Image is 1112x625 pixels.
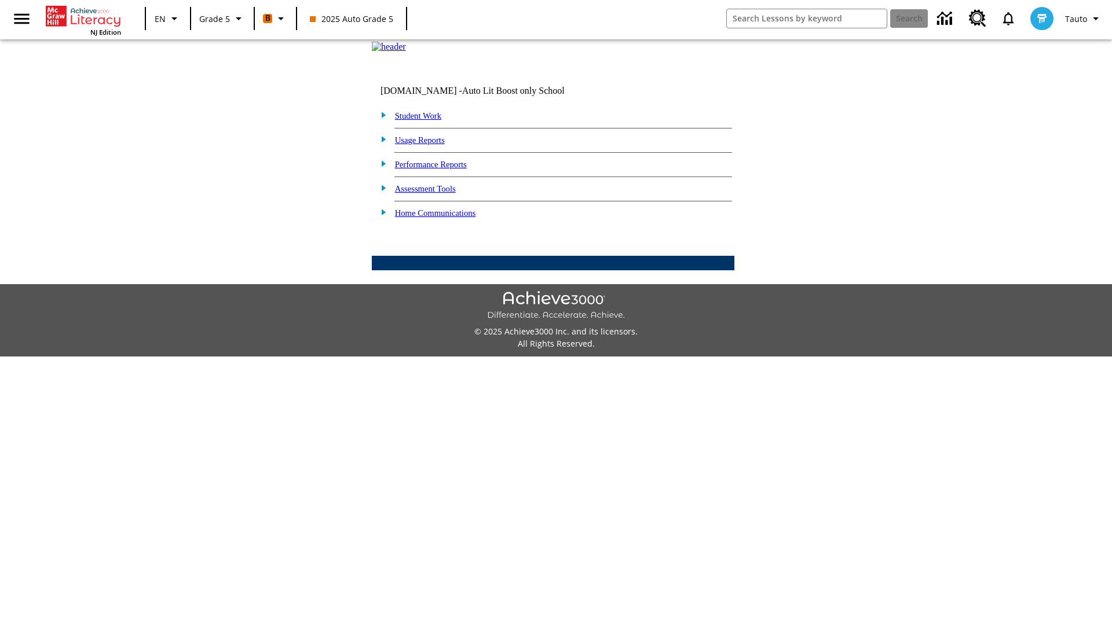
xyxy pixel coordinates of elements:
a: Home Communications [395,208,476,218]
img: Achieve3000 Differentiate Accelerate Achieve [487,291,625,321]
span: Grade 5 [199,13,230,25]
span: EN [155,13,166,25]
td: [DOMAIN_NAME] - [381,86,594,96]
a: Student Work [395,111,441,120]
span: B [265,11,270,25]
button: Profile/Settings [1060,8,1107,29]
div: Home [46,3,121,36]
img: plus.gif [375,207,387,217]
img: plus.gif [375,134,387,144]
a: Assessment Tools [395,184,456,193]
span: Tauto [1065,13,1087,25]
img: header [372,42,406,52]
img: plus.gif [375,158,387,168]
img: plus.gif [375,182,387,193]
span: 2025 Auto Grade 5 [310,13,393,25]
button: Language: EN, Select a language [149,8,186,29]
input: search field [727,9,887,28]
img: avatar image [1030,7,1054,30]
a: Resource Center, Will open in new tab [962,3,993,34]
button: Grade: Grade 5, Select a grade [195,8,250,29]
a: Usage Reports [395,135,445,145]
nobr: Auto Lit Boost only School [462,86,565,95]
img: plus.gif [375,109,387,120]
a: Performance Reports [395,160,467,169]
a: Notifications [993,3,1023,34]
button: Open side menu [5,2,39,36]
span: NJ Edition [90,28,121,36]
button: Select a new avatar [1023,3,1060,34]
a: Data Center [930,3,962,35]
button: Boost Class color is orange. Change class color [258,8,292,29]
